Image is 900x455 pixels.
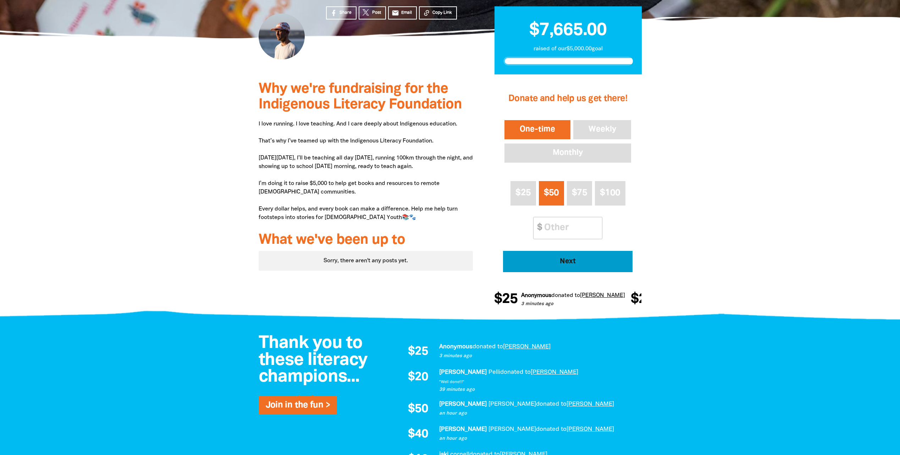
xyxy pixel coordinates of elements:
[259,251,473,271] div: Paginated content
[503,85,633,113] h2: Donate and help us get there!
[419,6,457,19] button: Copy Link
[500,370,531,375] span: donated to
[567,427,614,432] a: [PERSON_NAME]
[408,403,428,415] span: $50
[539,293,567,298] span: donated to
[513,258,623,265] span: Next
[536,401,567,407] span: donated to
[372,10,381,16] span: Post
[432,10,452,16] span: Copy Link
[439,410,634,417] p: an hour ago
[503,344,551,349] a: [PERSON_NAME]
[503,251,633,272] button: Pay with Credit Card
[595,181,625,206] button: $100
[531,370,578,375] a: [PERSON_NAME]
[515,189,531,197] span: $25
[503,45,633,53] p: raised of our $5,000.00 goal
[503,119,572,141] button: One-time
[266,401,330,409] a: Join in the fun >
[259,335,368,385] span: Thank you to these literacy champions...
[392,9,399,17] i: email
[339,10,352,16] span: Share
[494,288,641,311] div: Donation stream
[508,293,539,298] em: Anonymous
[510,181,536,206] button: $25
[401,10,412,16] span: Email
[567,181,592,206] button: $75
[259,232,473,248] h3: What we've been up to
[503,142,633,164] button: Monthly
[439,353,634,360] p: 3 minutes ago
[508,301,612,308] p: 3 minutes ago
[439,386,634,393] p: 39 minutes ago
[488,401,536,407] em: [PERSON_NAME]
[408,428,428,440] span: $40
[534,217,542,239] span: $
[439,380,464,384] em: "Well done!!!"
[359,6,386,19] a: Post
[544,189,559,197] span: $50
[539,217,602,239] input: Other
[488,370,500,375] em: Pelli
[439,401,487,407] em: [PERSON_NAME]
[259,251,473,271] div: Sorry, there aren't any posts yet.
[473,344,503,349] span: donated to
[567,401,614,407] a: [PERSON_NAME]
[439,427,487,432] em: [PERSON_NAME]
[536,427,567,432] span: donated to
[259,83,462,111] span: Why we're fundraising for the Indigenous Literacy Foundation
[572,189,587,197] span: $75
[326,6,357,19] a: Share
[488,427,536,432] em: [PERSON_NAME]
[600,189,620,197] span: $100
[408,371,428,383] span: $20
[529,22,607,39] span: $7,665.00
[388,6,417,19] a: emailEmail
[259,120,473,222] p: I love running. I love teaching. And I care deeply about Indigenous education. That’s why I’ve te...
[439,370,487,375] em: [PERSON_NAME]
[408,346,428,358] span: $25
[618,292,641,307] span: $20
[539,181,564,206] button: $50
[439,435,634,442] p: an hour ago
[572,119,633,141] button: Weekly
[439,344,473,349] em: Anonymous
[567,293,612,298] a: [PERSON_NAME]
[481,292,505,307] span: $25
